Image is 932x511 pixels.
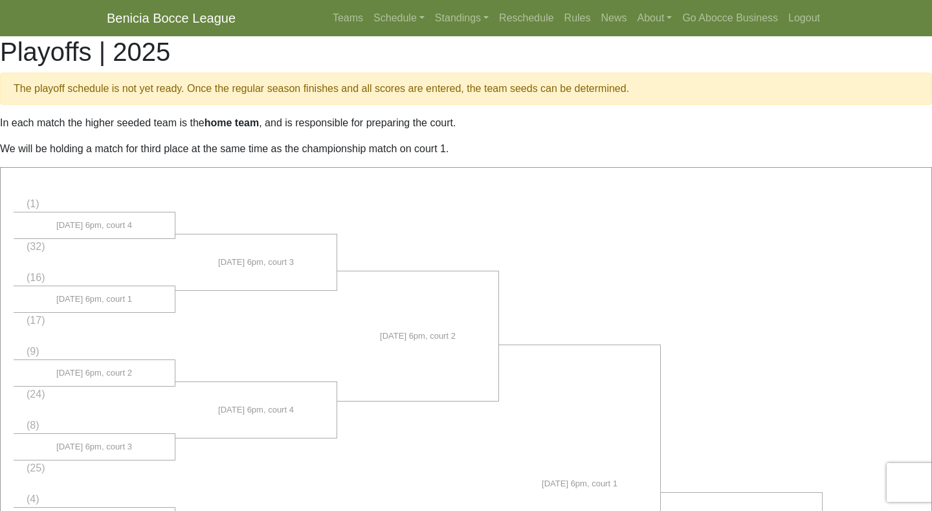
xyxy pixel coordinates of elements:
[27,346,39,357] span: (9)
[27,272,45,283] span: (16)
[56,293,132,306] span: [DATE] 6pm, court 1
[27,241,45,252] span: (32)
[596,5,632,31] a: News
[632,5,678,31] a: About
[380,330,456,343] span: [DATE] 6pm, court 2
[27,494,39,505] span: (4)
[107,5,236,31] a: Benicia Bocce League
[56,367,132,380] span: [DATE] 6pm, court 2
[218,403,294,416] span: [DATE] 6pm, court 4
[27,198,39,209] span: (1)
[56,219,132,232] span: [DATE] 6pm, court 4
[205,117,259,128] strong: home team
[218,256,294,269] span: [DATE] 6pm, court 3
[368,5,430,31] a: Schedule
[494,5,559,31] a: Reschedule
[430,5,494,31] a: Standings
[783,5,825,31] a: Logout
[27,389,45,400] span: (24)
[677,5,783,31] a: Go Abocce Business
[327,5,368,31] a: Teams
[542,477,617,490] span: [DATE] 6pm, court 1
[27,315,45,326] span: (17)
[56,440,132,453] span: [DATE] 6pm, court 3
[27,462,45,473] span: (25)
[559,5,596,31] a: Rules
[27,420,39,431] span: (8)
